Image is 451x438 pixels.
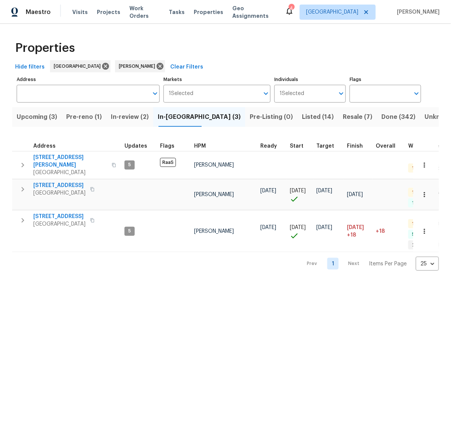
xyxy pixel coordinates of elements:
button: Open [261,88,271,99]
span: 5 [125,228,134,234]
div: [PERSON_NAME] [115,60,165,72]
span: [DATE] [290,225,306,230]
p: Items Per Page [369,260,407,268]
div: Earliest renovation start date (first business day after COE or Checkout) [260,143,284,149]
span: Tasks [169,9,185,15]
span: [DATE] [260,188,276,193]
span: [GEOGRAPHIC_DATA] [33,169,107,176]
label: Individuals [274,77,346,82]
span: Resale (7) [343,112,372,122]
span: WO Completion [408,143,450,149]
span: Done (342) [381,112,415,122]
span: [STREET_ADDRESS] [33,213,86,220]
span: Hide filters [15,62,45,72]
span: [DATE] [347,192,363,197]
span: Upcoming (3) [17,112,57,122]
span: 1 QC [409,165,425,171]
nav: Pagination Navigation [300,257,439,271]
div: [GEOGRAPHIC_DATA] [50,60,110,72]
label: Flags [350,77,421,82]
div: 25 [416,254,439,274]
span: Maestro [26,8,51,16]
span: In-review (2) [111,112,149,122]
span: 5 [125,162,134,168]
span: Ready [260,143,277,149]
div: 4 [289,5,294,12]
span: Projects [97,8,120,16]
span: Pre-reno (1) [66,112,102,122]
label: Markets [163,77,271,82]
span: [DATE] [290,188,306,193]
div: Days past target finish date [376,143,402,149]
span: 1 Done [409,200,430,206]
div: Target renovation project end date [316,143,341,149]
span: Finish [347,143,363,149]
span: Geo Assignments [232,5,276,20]
span: [GEOGRAPHIC_DATA] [33,220,86,228]
span: Overall [376,143,395,149]
span: 1 QC [409,221,425,227]
td: Scheduled to finish 18 day(s) late [344,210,373,252]
span: RaaS [160,158,176,167]
span: HPM [194,143,206,149]
span: 5 Done [409,231,431,238]
span: Target [316,143,334,149]
span: Visits [72,8,88,16]
span: Properties [194,8,223,16]
span: 1 Selected [169,90,193,97]
span: 1 Selected [280,90,304,97]
span: [STREET_ADDRESS][PERSON_NAME] [33,154,107,169]
span: Listed (14) [302,112,334,122]
span: 2 Accepted [409,242,442,248]
span: [GEOGRAPHIC_DATA] [306,8,358,16]
span: [DATE] [316,188,332,193]
span: 1 QC [409,189,425,196]
span: In-[GEOGRAPHIC_DATA] (3) [158,112,241,122]
span: [PERSON_NAME] [194,162,234,168]
span: Pre-Listing (0) [250,112,293,122]
td: 18 day(s) past target finish date [373,210,405,252]
span: [PERSON_NAME] [194,229,234,234]
span: Address [33,143,56,149]
div: Projected renovation finish date [347,143,370,149]
a: Goto page 1 [327,258,339,270]
span: Start [290,143,303,149]
span: [GEOGRAPHIC_DATA] [54,62,104,70]
button: Open [336,88,347,99]
button: Open [411,88,422,99]
label: Address [17,77,160,82]
span: Clear Filters [170,62,203,72]
span: [GEOGRAPHIC_DATA] [33,189,86,197]
span: +18 [376,229,385,234]
span: Properties [15,44,75,52]
button: Open [150,88,160,99]
span: Work Orders [129,5,160,20]
span: [PERSON_NAME] [194,192,234,197]
span: [DATE] [260,225,276,230]
span: [STREET_ADDRESS] [33,182,86,189]
span: Flags [160,143,174,149]
td: Project started on time [287,179,313,210]
span: [DATE] [316,225,332,230]
button: Hide filters [12,60,48,74]
span: [PERSON_NAME] [394,8,440,16]
span: [DATE] [347,225,364,230]
span: [PERSON_NAME] [119,62,158,70]
button: Clear Filters [167,60,206,74]
div: Actual renovation start date [290,143,310,149]
td: Project started on time [287,210,313,252]
span: Updates [124,143,147,149]
span: +18 [347,231,356,239]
